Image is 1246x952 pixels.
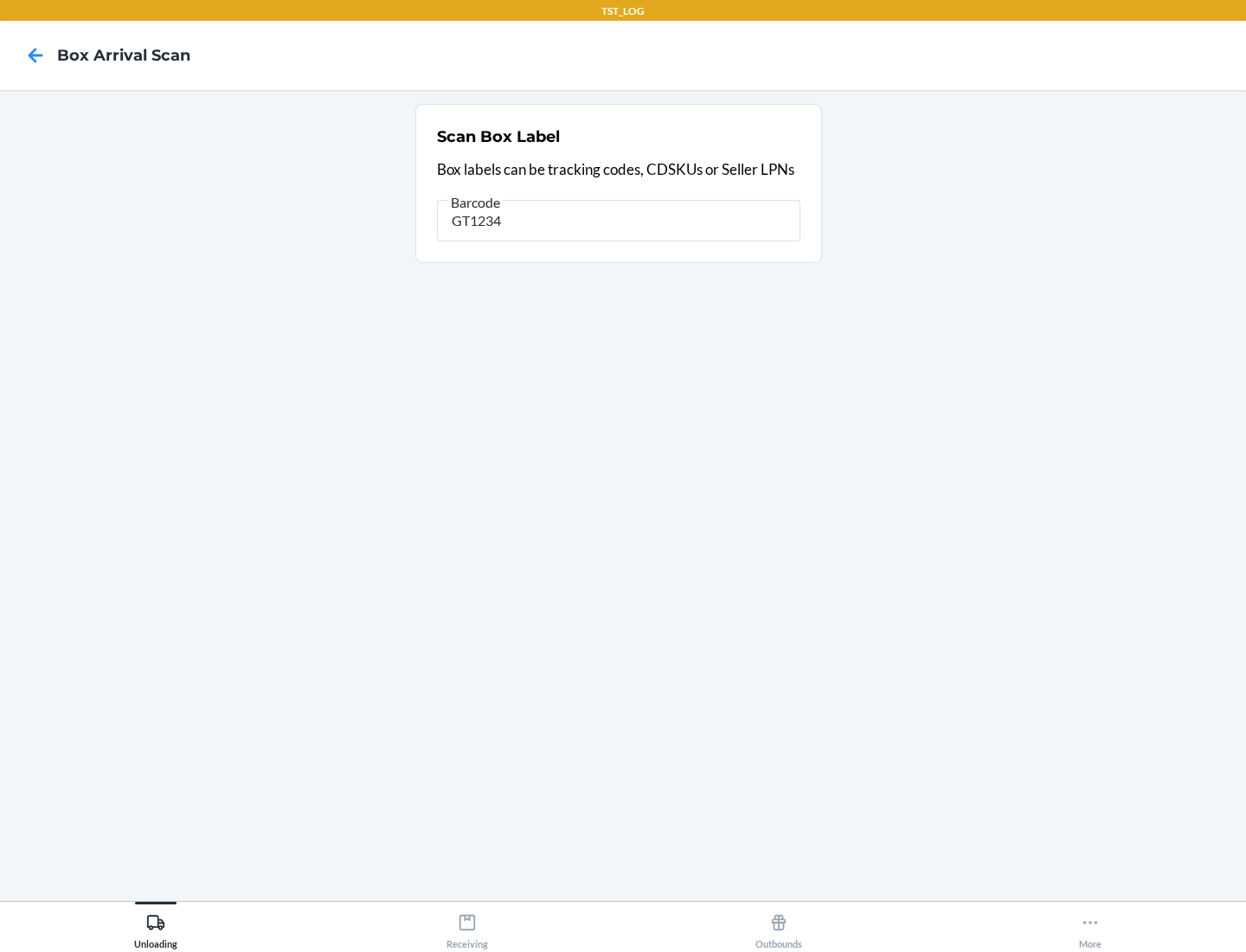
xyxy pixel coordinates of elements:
[311,902,623,949] button: Receiving
[601,3,645,19] p: TST_LOG
[446,906,488,949] div: Receiving
[134,906,177,949] div: Unloading
[755,906,802,949] div: Outbounds
[57,44,190,67] h4: Box Arrival Scan
[934,902,1246,949] button: More
[437,125,560,148] h2: Scan Box Label
[448,194,503,211] span: Barcode
[1079,906,1101,949] div: More
[437,200,800,241] input: Barcode
[623,902,934,949] button: Outbounds
[437,158,800,181] p: Box labels can be tracking codes, CDSKUs or Seller LPNs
